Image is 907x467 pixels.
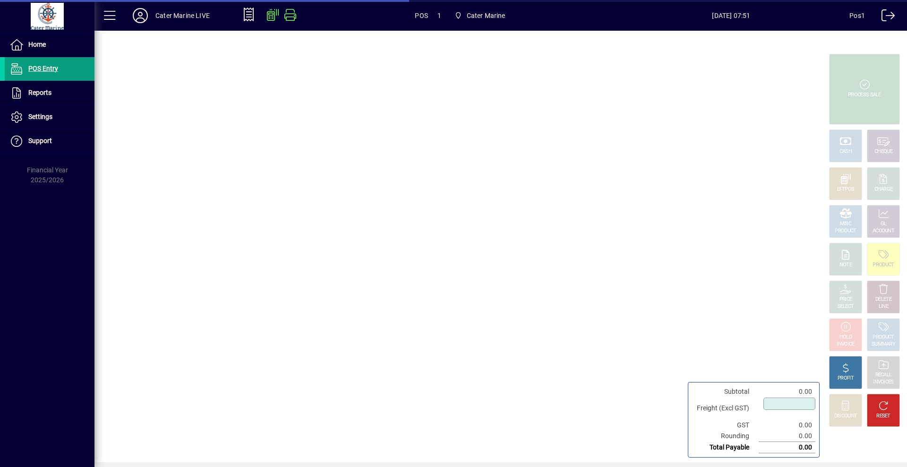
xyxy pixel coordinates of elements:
td: Total Payable [692,442,759,453]
td: 0.00 [759,431,815,442]
span: Reports [28,89,51,96]
td: 0.00 [759,386,815,397]
div: SUMMARY [872,341,895,348]
td: Freight (Excl GST) [692,397,759,420]
div: RECALL [875,372,892,379]
div: INVOICES [873,379,893,386]
span: Support [28,137,52,144]
span: Settings [28,113,52,120]
div: DELETE [875,296,891,303]
span: POS [415,8,428,23]
span: [DATE] 07:51 [613,8,850,23]
div: ACCOUNT [873,228,894,235]
div: EFTPOS [837,186,855,193]
td: Subtotal [692,386,759,397]
div: GL [881,221,887,228]
div: SELECT [838,303,854,310]
span: Home [28,41,46,48]
div: NOTE [839,262,852,269]
div: PROCESS SALE [848,92,881,99]
div: HOLD [839,334,852,341]
div: Cater Marine LIVE [155,8,210,23]
div: INVOICE [837,341,854,348]
span: POS Entry [28,65,58,72]
div: DISCOUNT [834,413,857,420]
div: PRICE [839,296,852,303]
div: Pos1 [849,8,865,23]
td: 0.00 [759,442,815,453]
a: Home [5,33,94,57]
a: Settings [5,105,94,129]
div: CHEQUE [874,148,892,155]
div: RESET [876,413,890,420]
a: Logout [874,2,895,33]
a: Reports [5,81,94,105]
span: Cater Marine [451,7,509,24]
div: LINE [879,303,888,310]
span: Cater Marine [467,8,505,23]
td: 0.00 [759,420,815,431]
div: PRODUCT [835,228,856,235]
button: Profile [125,7,155,24]
td: GST [692,420,759,431]
div: MISC [840,221,851,228]
span: 1 [437,8,441,23]
td: Rounding [692,431,759,442]
a: Support [5,129,94,153]
div: PROFIT [838,375,854,382]
div: PRODUCT [873,334,894,341]
div: CHARGE [874,186,893,193]
div: CASH [839,148,852,155]
div: PRODUCT [873,262,894,269]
